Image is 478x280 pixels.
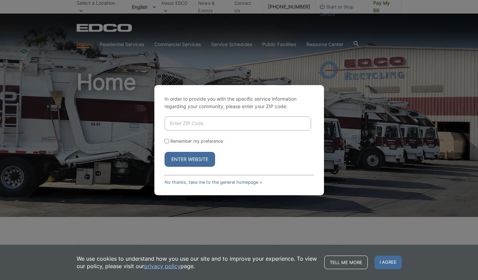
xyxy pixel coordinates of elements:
[144,262,180,270] a: privacy policy
[324,256,368,269] a: Tell me more
[165,152,215,167] button: Enter Website
[77,255,318,270] p: We use cookies to understand how you use our site and to improve your experience. To view our pol...
[170,139,223,144] label: Remember my preference
[165,116,311,131] input: Enter ZIP Code
[165,180,262,185] a: No thanks, take me to the general homepage >
[165,95,314,110] p: In order to provide you with the specific service information regarding your community, please en...
[375,256,402,269] span: I agree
